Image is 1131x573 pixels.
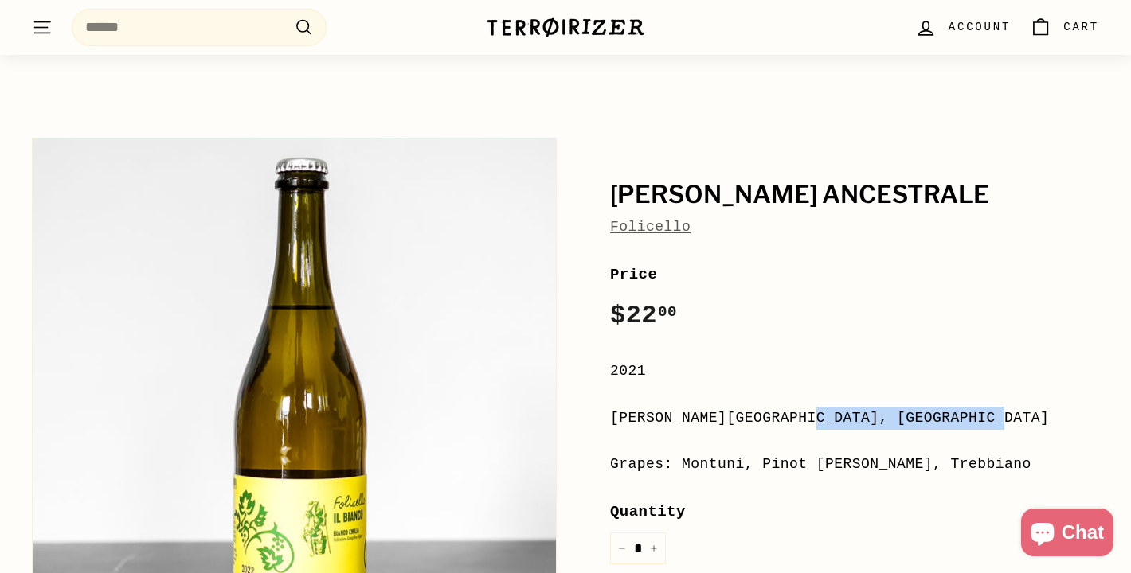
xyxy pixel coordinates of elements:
h1: [PERSON_NAME] Ancestrale [610,181,1099,209]
label: Price [610,263,1099,286]
a: Folicello [610,219,691,235]
span: Cart [1063,18,1099,36]
button: Increase item quantity by one [642,532,666,565]
a: Cart [1020,4,1109,51]
label: Quantity [610,500,1099,524]
button: Reduce item quantity by one [610,532,634,565]
input: quantity [610,532,666,565]
span: $22 [610,301,677,330]
a: Account [906,4,1020,51]
sup: 00 [658,303,677,321]
div: [PERSON_NAME][GEOGRAPHIC_DATA], [GEOGRAPHIC_DATA] [610,407,1099,430]
div: 2021 [610,360,1099,383]
span: Account [949,18,1011,36]
inbox-online-store-chat: Shopify online store chat [1016,509,1118,560]
div: Grapes: Montuni, Pinot [PERSON_NAME], Trebbiano [610,453,1099,476]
